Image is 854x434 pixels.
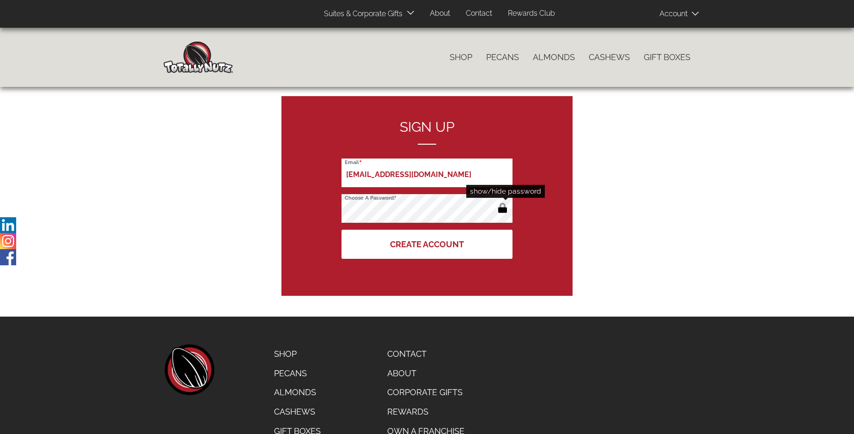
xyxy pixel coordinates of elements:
[342,159,512,187] input: Email
[526,48,582,67] a: Almonds
[380,402,471,422] a: Rewards
[380,344,471,364] a: Contact
[637,48,697,67] a: Gift Boxes
[380,364,471,383] a: About
[317,5,405,23] a: Suites & Corporate Gifts
[164,344,214,395] a: home
[501,5,562,23] a: Rewards Club
[479,48,526,67] a: Pecans
[423,5,457,23] a: About
[342,230,512,259] button: Create Account
[459,5,499,23] a: Contact
[164,42,233,73] img: Home
[267,402,328,422] a: Cashews
[443,48,479,67] a: Shop
[267,364,328,383] a: Pecans
[342,119,512,145] h2: Sign up
[267,383,328,402] a: Almonds
[380,383,471,402] a: Corporate Gifts
[267,344,328,364] a: Shop
[466,185,545,198] div: show/hide password
[582,48,637,67] a: Cashews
